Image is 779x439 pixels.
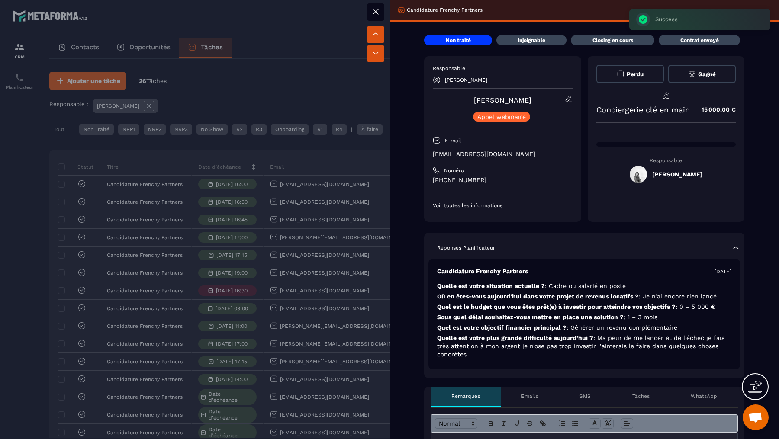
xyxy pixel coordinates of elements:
p: Quelle est votre situation actuelle ? [437,282,731,290]
p: Responsable [596,157,736,163]
p: Candidature Frenchy Partners [437,267,528,276]
button: Gagné [668,65,736,83]
p: [PERSON_NAME] [445,77,487,83]
p: Réponses Planificateur [437,244,495,251]
p: Conciergerie clé en main [596,105,690,114]
span: : 0 – 5 000 € [676,303,715,310]
p: Closing en cours [592,37,633,44]
p: Emails [521,393,538,400]
p: [EMAIL_ADDRESS][DOMAIN_NAME] [433,150,573,158]
p: Quel est le budget que vous êtes prêt(e) à investir pour atteindre vos objectifs ? [437,303,731,311]
p: Quel est votre objectif financier principal ? [437,324,731,332]
p: [PHONE_NUMBER] [433,176,573,184]
p: Appel webinaire [477,114,526,120]
p: 15 000,00 € [693,101,736,118]
span: Gagné [698,71,716,77]
span: : 1 – 3 mois [624,314,657,320]
p: E-mail [445,137,461,144]
p: Responsable [433,65,573,72]
p: Voir toutes les informations [433,202,573,209]
p: Remarques [451,393,480,400]
span: : Je n’ai encore rien lancé [639,293,717,300]
p: Non traité [446,37,471,44]
div: Ouvrir le chat [743,404,769,430]
p: Candidature Frenchy Partners [407,6,483,13]
span: : Cadre ou salarié en poste [545,282,626,289]
h5: [PERSON_NAME] [652,171,702,178]
button: Perdu [596,65,664,83]
p: Quelle est votre plus grande difficulté aujourd’hui ? [437,334,731,359]
p: Sous quel délai souhaitez-vous mettre en place une solution ? [437,313,731,321]
p: Contrat envoyé [680,37,719,44]
p: WhatsApp [691,393,717,400]
span: : Ma peur de me lancer et de l’échec je fais très attention à mon argent je n’ose pas trop invest... [437,334,724,358]
span: : Générer un revenu complémentaire [567,324,677,331]
p: [DATE] [715,268,731,275]
p: Où en êtes-vous aujourd’hui dans votre projet de revenus locatifs ? [437,292,731,301]
p: Numéro [444,167,464,174]
p: SMS [579,393,591,400]
a: [PERSON_NAME] [474,96,531,104]
p: injoignable [518,37,545,44]
p: Tâches [632,393,650,400]
span: Perdu [627,71,644,77]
